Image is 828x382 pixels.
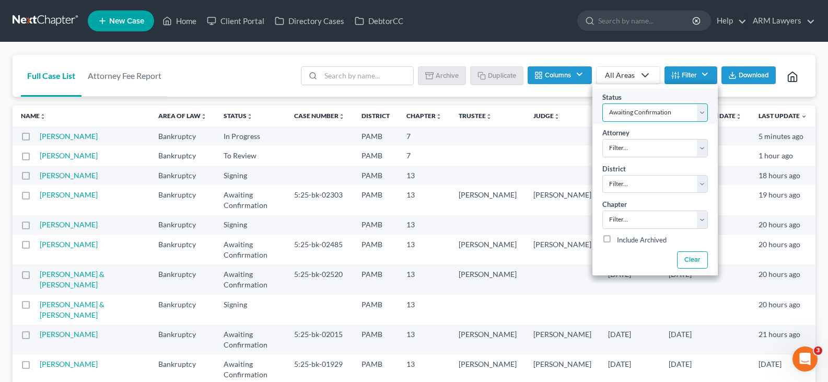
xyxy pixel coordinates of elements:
[40,151,98,160] a: [PERSON_NAME]
[736,113,742,120] i: unfold_more
[40,330,98,339] a: [PERSON_NAME]
[450,235,525,264] td: [PERSON_NAME]
[602,128,629,138] label: Attorney
[617,234,667,247] label: Include Archived
[750,295,815,325] td: 20 hours ago
[398,146,450,165] td: 7
[664,66,717,84] button: Filter
[215,185,286,215] td: Awaiting Confirmation
[748,11,815,30] a: ARM Lawyers
[294,112,345,120] a: Case Numberunfold_more
[150,215,215,235] td: Bankruptcy
[660,264,750,294] td: [DATE]
[215,264,286,294] td: Awaiting Confirmation
[40,270,104,289] a: [PERSON_NAME] & [PERSON_NAME]
[353,126,398,146] td: PAMB
[600,264,660,294] td: [DATE]
[739,71,769,79] span: Download
[247,113,253,120] i: unfold_more
[750,126,815,146] td: 5 minutes ago
[602,200,627,210] label: Chapter
[750,185,815,215] td: 19 hours ago
[814,346,822,355] span: 3
[792,346,818,372] iframe: Intercom live chat
[750,166,815,185] td: 18 hours ago
[40,240,98,249] a: [PERSON_NAME]
[150,295,215,325] td: Bankruptcy
[215,235,286,264] td: Awaiting Confirmation
[398,215,450,235] td: 13
[398,325,450,354] td: 13
[602,92,622,103] label: Status
[21,112,46,120] a: Nameunfold_more
[353,146,398,165] td: PAMB
[450,185,525,215] td: [PERSON_NAME]
[605,70,635,80] div: All Areas
[406,112,442,120] a: Chapterunfold_more
[40,171,98,180] a: [PERSON_NAME]
[801,113,807,120] i: expand_more
[353,185,398,215] td: PAMB
[554,113,560,120] i: unfold_more
[150,126,215,146] td: Bankruptcy
[750,325,815,354] td: 21 hours ago
[353,235,398,264] td: PAMB
[286,185,353,215] td: 5:25-bk-02303
[286,325,353,354] td: 5:25-bk-02015
[398,264,450,294] td: 13
[721,66,776,84] button: Download
[398,295,450,325] td: 13
[450,325,525,354] td: [PERSON_NAME]
[158,112,207,120] a: Area of Lawunfold_more
[40,300,104,319] a: [PERSON_NAME] & [PERSON_NAME]
[40,220,98,229] a: [PERSON_NAME]
[677,251,707,269] button: Clear
[81,55,168,97] a: Attorney Fee Report
[353,295,398,325] td: PAMB
[353,325,398,354] td: PAMB
[525,325,600,354] td: [PERSON_NAME]
[459,112,492,120] a: Trusteeunfold_more
[750,146,815,165] td: 1 hour ago
[21,55,81,97] a: Full Case List
[750,264,815,294] td: 20 hours ago
[339,113,345,120] i: unfold_more
[215,325,286,354] td: Awaiting Confirmation
[353,215,398,235] td: PAMB
[353,106,398,126] th: District
[215,126,286,146] td: In Progress
[602,164,626,175] label: District
[286,264,353,294] td: 5:25-bk-02520
[150,235,215,264] td: Bankruptcy
[40,113,46,120] i: unfold_more
[150,146,215,165] td: Bankruptcy
[150,325,215,354] td: Bankruptcy
[712,11,747,30] a: Help
[592,84,718,275] div: Filter
[215,295,286,325] td: Signing
[450,264,525,294] td: [PERSON_NAME]
[270,11,349,30] a: Directory Cases
[150,166,215,185] td: Bankruptcy
[600,325,660,354] td: [DATE]
[109,17,144,25] span: New Case
[528,66,591,84] button: Columns
[398,235,450,264] td: 13
[349,11,409,30] a: DebtorCC
[525,185,600,215] td: [PERSON_NAME]
[660,325,750,354] td: [DATE]
[215,215,286,235] td: Signing
[40,360,98,368] a: [PERSON_NAME]
[533,112,560,120] a: Judgeunfold_more
[40,190,98,199] a: [PERSON_NAME]
[150,264,215,294] td: Bankruptcy
[759,112,807,120] a: Last Update expand_more
[750,235,815,264] td: 20 hours ago
[598,11,694,30] input: Search by name...
[201,113,207,120] i: unfold_more
[224,112,253,120] a: Statusunfold_more
[157,11,202,30] a: Home
[750,215,815,235] td: 20 hours ago
[215,146,286,165] td: To Review
[321,67,413,85] input: Search by name...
